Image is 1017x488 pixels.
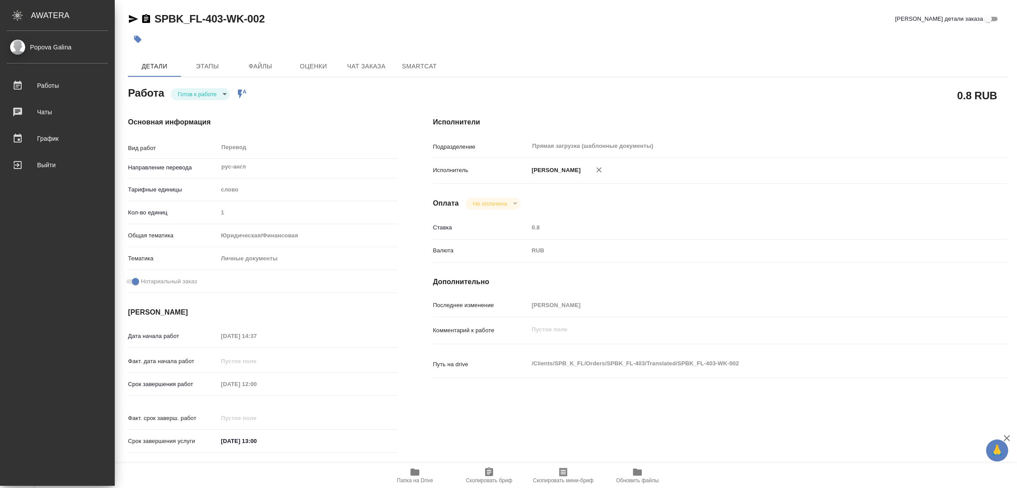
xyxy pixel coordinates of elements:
[589,160,609,180] button: Удалить исполнителя
[466,198,520,210] div: Готов к работе
[128,208,218,217] p: Кол-во единиц
[239,61,282,72] span: Файлы
[186,61,229,72] span: Этапы
[2,75,113,97] a: Работы
[7,132,108,145] div: График
[128,307,398,318] h4: [PERSON_NAME]
[529,221,960,234] input: Пустое поле
[533,477,593,484] span: Скопировать мини-бриф
[218,435,295,447] input: ✎ Введи что-нибудь
[433,326,529,335] p: Комментарий к работе
[600,463,674,488] button: Обновить файлы
[466,477,512,484] span: Скопировать бриф
[345,61,388,72] span: Чат заказа
[154,13,265,25] a: SPBK_FL-403-WK-002
[433,301,529,310] p: Последнее изменение
[433,246,529,255] p: Валюта
[378,463,452,488] button: Папка на Drive
[529,299,960,312] input: Пустое поле
[128,254,218,263] p: Тематика
[433,223,529,232] p: Ставка
[433,360,529,369] p: Путь на drive
[171,88,230,100] div: Готов к работе
[470,200,509,207] button: Не оплачена
[128,144,218,153] p: Вид работ
[128,332,218,341] p: Дата начала работ
[31,7,115,24] div: AWATERA
[128,117,398,128] h4: Основная информация
[397,477,433,484] span: Папка на Drive
[957,88,997,103] h2: 0.8 RUB
[218,206,398,219] input: Пустое поле
[433,166,529,175] p: Исполнитель
[7,79,108,92] div: Работы
[2,101,113,123] a: Чаты
[128,163,218,172] p: Направление перевода
[529,166,581,175] p: [PERSON_NAME]
[7,105,108,119] div: Чаты
[452,463,526,488] button: Скопировать бриф
[292,61,335,72] span: Оценки
[128,14,139,24] button: Скопировать ссылку для ЯМессенджера
[218,355,295,368] input: Пустое поле
[218,182,398,197] div: слово
[128,30,147,49] button: Добавить тэг
[986,439,1008,462] button: 🙏
[128,185,218,194] p: Тарифные единицы
[128,357,218,366] p: Факт. дата начала работ
[616,477,659,484] span: Обновить файлы
[526,463,600,488] button: Скопировать мини-бриф
[218,330,295,342] input: Пустое поле
[218,251,398,266] div: Личные документы
[895,15,983,23] span: [PERSON_NAME] детали заказа
[128,380,218,389] p: Срок завершения работ
[433,198,459,209] h4: Оплата
[128,231,218,240] p: Общая тематика
[7,158,108,172] div: Выйти
[2,154,113,176] a: Выйти
[433,117,1007,128] h4: Исполнители
[175,90,219,98] button: Готов к работе
[218,228,398,243] div: Юридическая/Финансовая
[218,412,295,424] input: Пустое поле
[133,61,176,72] span: Детали
[7,42,108,52] div: Popova Galina
[218,378,295,390] input: Пустое поле
[529,356,960,371] textarea: /Clients/SPB_K_FL/Orders/SPBK_FL-403/Translated/SPBK_FL-403-WK-002
[2,128,113,150] a: График
[141,277,197,286] span: Нотариальный заказ
[398,61,441,72] span: SmartCat
[529,243,960,258] div: RUB
[433,143,529,151] p: Подразделение
[128,414,218,423] p: Факт. срок заверш. работ
[128,437,218,446] p: Срок завершения услуги
[141,14,151,24] button: Скопировать ссылку
[433,277,1007,287] h4: Дополнительно
[128,84,164,100] h2: Работа
[990,441,1005,460] span: 🙏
